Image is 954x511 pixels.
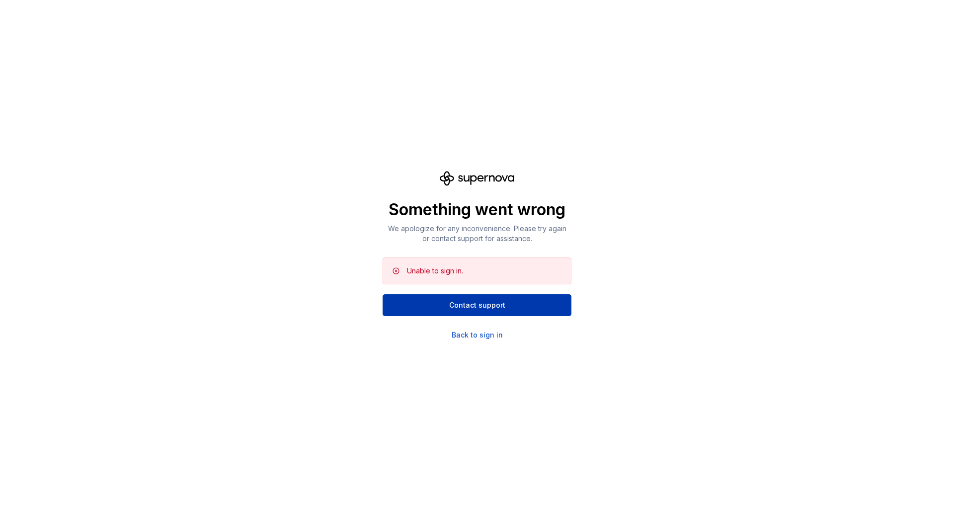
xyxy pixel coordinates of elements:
div: Unable to sign in. [407,266,463,276]
span: Contact support [449,300,505,310]
p: We apologize for any inconvenience. Please try again or contact support for assistance. [383,224,571,244]
p: Something went wrong [383,200,571,220]
button: Contact support [383,294,571,316]
a: Back to sign in [452,330,503,340]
